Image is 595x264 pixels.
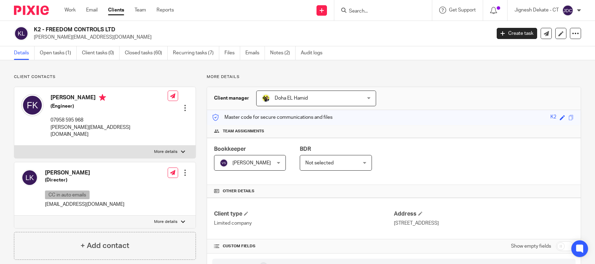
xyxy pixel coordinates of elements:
i: Primary [99,94,106,101]
h4: + Add contact [81,240,129,251]
h4: [PERSON_NAME] [45,169,124,177]
a: Emails [245,46,265,60]
img: svg%3E [21,94,44,116]
span: Not selected [305,161,334,165]
h3: Client manager [214,95,249,102]
p: Jignesh Dekate - CT [514,7,559,14]
p: Master code for secure communications and files [212,114,333,121]
a: Reports [157,7,174,14]
a: Files [224,46,240,60]
span: Doha EL Hamid [275,96,308,101]
h4: [PERSON_NAME] [51,94,168,103]
img: Pixie [14,6,49,15]
p: [PERSON_NAME][EMAIL_ADDRESS][DOMAIN_NAME] [51,124,168,138]
h5: (Director) [45,177,124,184]
span: [PERSON_NAME] [232,161,271,165]
a: Audit logs [301,46,328,60]
a: Create task [497,28,537,39]
a: Email [86,7,98,14]
label: Show empty fields [511,243,551,250]
p: 07958 595 968 [51,117,168,124]
h2: K2 - FREEDOM CONTROLS LTD [34,26,396,33]
p: Client contacts [14,74,196,80]
span: Get Support [449,8,476,13]
span: Team assignments [223,129,264,134]
img: svg%3E [220,159,228,167]
div: K2 [550,114,556,122]
a: Client tasks (0) [82,46,120,60]
h4: CUSTOM FIELDS [214,243,394,249]
h5: (Engineer) [51,103,168,110]
p: [PERSON_NAME][EMAIL_ADDRESS][DOMAIN_NAME] [34,34,486,41]
a: Details [14,46,35,60]
a: Clients [108,7,124,14]
input: Search [348,8,411,15]
p: [EMAIL_ADDRESS][DOMAIN_NAME] [45,201,124,208]
img: svg%3E [21,169,38,186]
p: More details [154,219,177,225]
span: Bookkeeper [214,146,246,152]
a: Closed tasks (60) [125,46,168,60]
h4: Address [394,210,574,218]
a: Work [64,7,76,14]
img: svg%3E [562,5,573,16]
a: Notes (2) [270,46,296,60]
a: Team [135,7,146,14]
img: svg%3E [14,26,29,41]
span: BDR [300,146,311,152]
p: CC in auto emails [45,191,90,199]
a: Open tasks (1) [40,46,77,60]
h4: Client type [214,210,394,218]
p: More details [154,149,177,155]
p: More details [207,74,581,80]
a: Recurring tasks (7) [173,46,219,60]
p: [STREET_ADDRESS] [394,220,574,227]
span: Other details [223,188,254,194]
p: Limited company [214,220,394,227]
img: Doha-Starbridge.jpg [262,94,270,102]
